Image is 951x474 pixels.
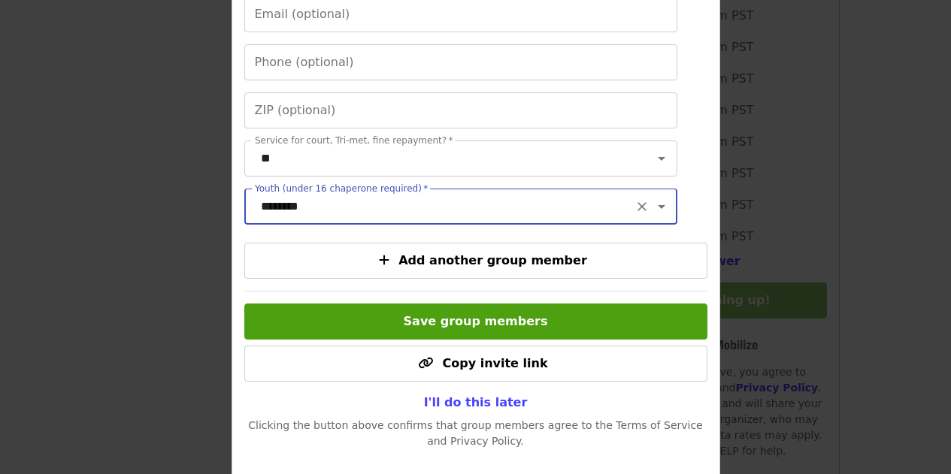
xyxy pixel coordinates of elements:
button: Clear [631,196,653,217]
button: I'll do this later [412,388,540,418]
button: Open [651,196,672,217]
i: plus icon [379,253,389,267]
span: Clicking the button above confirms that group members agree to the Terms of Service and Privacy P... [248,419,703,447]
label: Youth (under 16 chaperone required) [255,184,428,193]
button: Open [651,148,672,169]
input: Phone (optional) [244,44,677,80]
i: link icon [418,356,433,370]
span: Save group members [404,314,548,328]
span: Copy invite link [442,356,547,370]
span: Add another group member [398,253,587,267]
button: Save group members [244,303,707,340]
input: ZIP (optional) [244,92,677,128]
button: Add another group member [244,243,707,279]
button: Copy invite link [244,346,707,382]
label: Service for court, Tri-met, fine repayment? [255,136,453,145]
span: I'll do this later [424,395,528,409]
